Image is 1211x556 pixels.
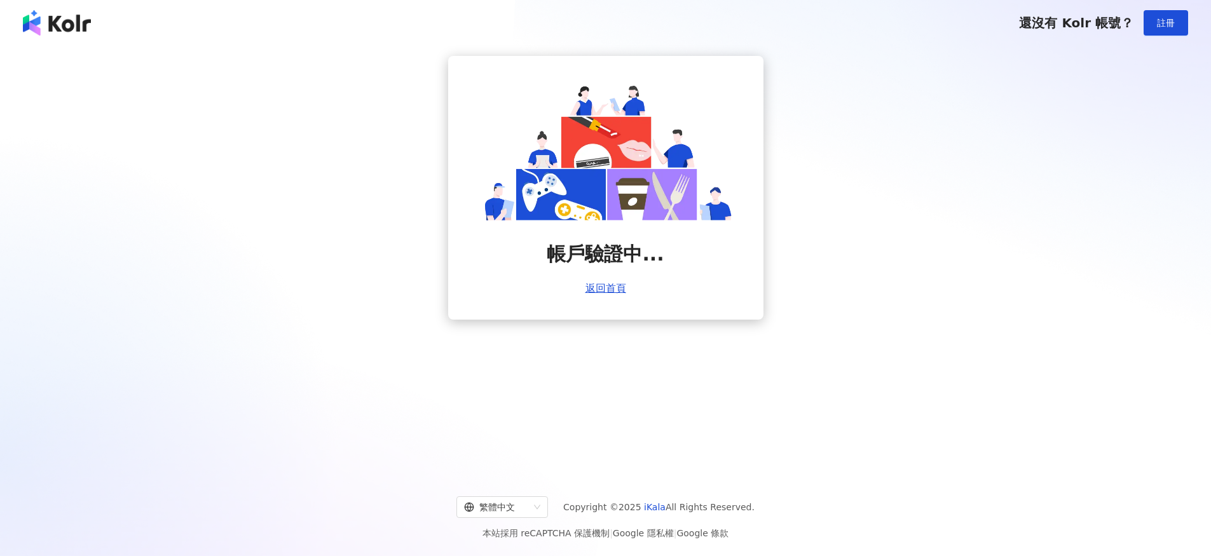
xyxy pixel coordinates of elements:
[479,81,733,220] img: account is verifying
[563,499,755,515] span: Copyright © 2025 All Rights Reserved.
[547,241,664,268] span: 帳戶驗證中...
[23,10,91,36] img: logo
[676,528,729,538] a: Google 條款
[644,502,666,512] a: iKala
[1019,15,1133,31] span: 還沒有 Kolr 帳號？
[482,525,729,541] span: 本站採用 reCAPTCHA 保護機制
[585,283,626,294] a: 返回首頁
[674,528,677,538] span: |
[1157,18,1175,28] span: 註冊
[464,497,529,517] div: 繁體中文
[610,528,613,538] span: |
[1144,10,1188,36] button: 註冊
[613,528,674,538] a: Google 隱私權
